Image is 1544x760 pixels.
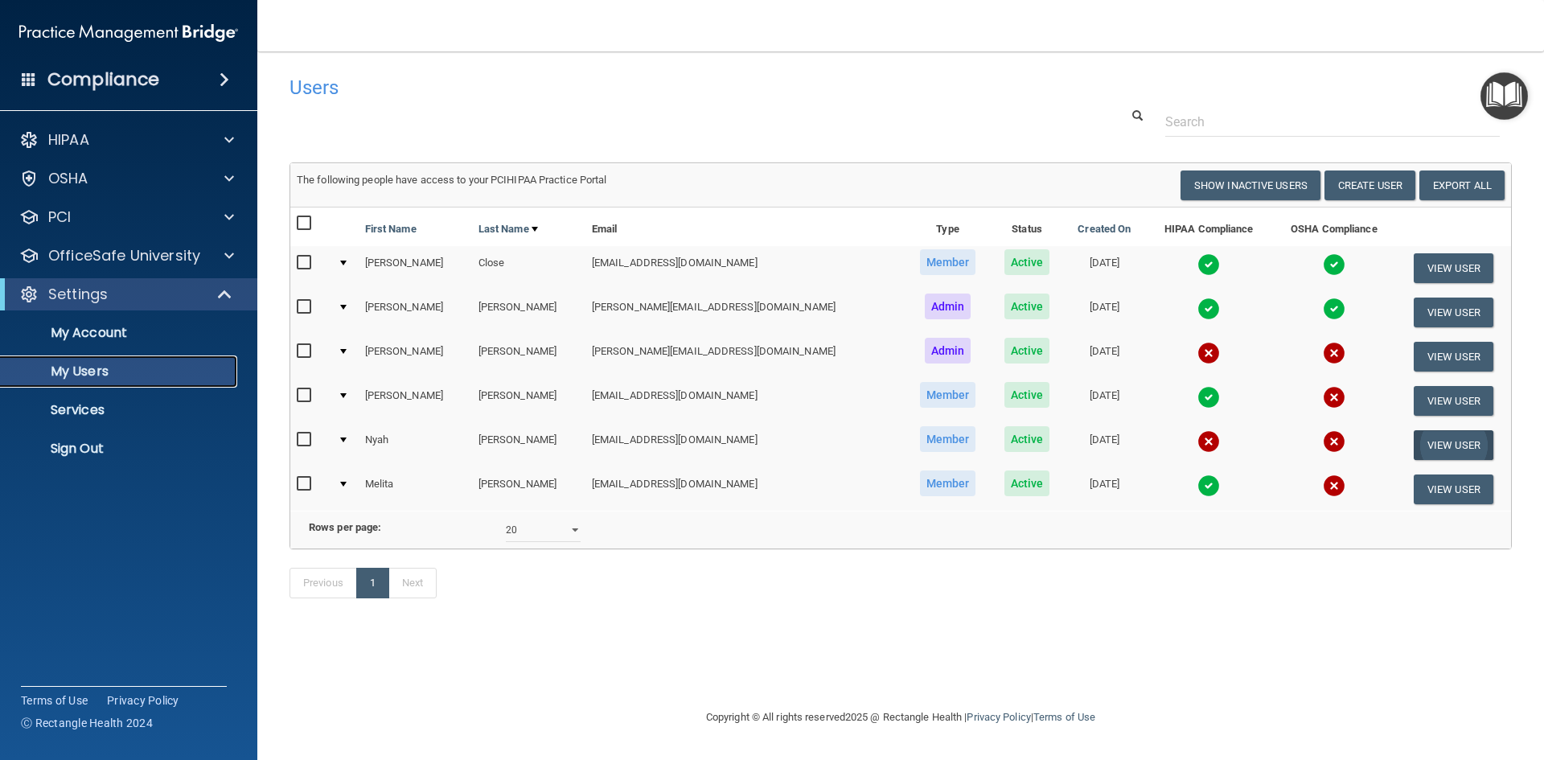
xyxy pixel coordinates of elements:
p: OfficeSafe University [48,246,200,265]
h4: Compliance [47,68,159,91]
a: First Name [365,220,417,239]
a: Terms of Use [1033,711,1095,723]
a: Export All [1419,170,1505,200]
span: The following people have access to your PCIHIPAA Practice Portal [297,174,607,186]
th: Type [905,207,991,246]
h4: Users [289,77,992,98]
td: [DATE] [1063,423,1145,467]
td: [DATE] [1063,335,1145,379]
td: [DATE] [1063,246,1145,290]
span: Active [1004,470,1050,496]
p: HIPAA [48,130,89,150]
td: [EMAIL_ADDRESS][DOMAIN_NAME] [585,246,905,290]
button: View User [1414,342,1493,372]
span: Member [920,426,976,452]
span: Active [1004,338,1050,364]
img: cross.ca9f0e7f.svg [1197,430,1220,453]
td: Nyah [359,423,472,467]
a: Terms of Use [21,692,88,709]
div: Copyright © All rights reserved 2025 @ Rectangle Health | | [607,692,1194,743]
span: Active [1004,426,1050,452]
a: Settings [19,285,233,304]
td: [DATE] [1063,379,1145,423]
img: PMB logo [19,17,238,49]
td: [PERSON_NAME] [359,335,472,379]
img: tick.e7d51cea.svg [1197,474,1220,497]
button: View User [1414,253,1493,283]
td: [PERSON_NAME] [359,379,472,423]
img: cross.ca9f0e7f.svg [1323,474,1345,497]
span: Active [1004,294,1050,319]
th: Status [991,207,1063,246]
span: Member [920,382,976,408]
p: My Users [10,364,230,380]
td: [PERSON_NAME][EMAIL_ADDRESS][DOMAIN_NAME] [585,290,905,335]
img: tick.e7d51cea.svg [1197,253,1220,276]
td: [DATE] [1063,290,1145,335]
p: OSHA [48,169,88,188]
a: PCI [19,207,234,227]
td: Melita [359,467,472,511]
img: cross.ca9f0e7f.svg [1197,342,1220,364]
a: Next [388,568,437,598]
span: Ⓒ Rectangle Health 2024 [21,715,153,731]
p: My Account [10,325,230,341]
span: Active [1004,249,1050,275]
button: View User [1414,474,1493,504]
td: [PERSON_NAME] [472,335,585,379]
p: Services [10,402,230,418]
span: Active [1004,382,1050,408]
td: [PERSON_NAME][EMAIL_ADDRESS][DOMAIN_NAME] [585,335,905,379]
a: 1 [356,568,389,598]
td: [EMAIL_ADDRESS][DOMAIN_NAME] [585,423,905,467]
img: tick.e7d51cea.svg [1323,298,1345,320]
img: tick.e7d51cea.svg [1197,386,1220,409]
td: [DATE] [1063,467,1145,511]
a: Privacy Policy [967,711,1030,723]
td: [PERSON_NAME] [359,290,472,335]
img: tick.e7d51cea.svg [1197,298,1220,320]
td: [PERSON_NAME] [359,246,472,290]
span: Admin [925,294,971,319]
button: Open Resource Center [1480,72,1528,120]
img: cross.ca9f0e7f.svg [1323,342,1345,364]
span: Member [920,470,976,496]
td: Close [472,246,585,290]
img: tick.e7d51cea.svg [1323,253,1345,276]
a: OfficeSafe University [19,246,234,265]
th: OSHA Compliance [1272,207,1396,246]
img: cross.ca9f0e7f.svg [1323,430,1345,453]
td: [EMAIL_ADDRESS][DOMAIN_NAME] [585,379,905,423]
button: View User [1414,430,1493,460]
td: [PERSON_NAME] [472,467,585,511]
td: [PERSON_NAME] [472,290,585,335]
td: [PERSON_NAME] [472,379,585,423]
input: Search [1165,107,1500,137]
p: Settings [48,285,108,304]
span: Member [920,249,976,275]
button: Create User [1324,170,1415,200]
a: Created On [1078,220,1131,239]
a: Last Name [478,220,538,239]
button: View User [1414,298,1493,327]
td: [EMAIL_ADDRESS][DOMAIN_NAME] [585,467,905,511]
th: Email [585,207,905,246]
img: cross.ca9f0e7f.svg [1323,386,1345,409]
p: PCI [48,207,71,227]
b: Rows per page: [309,521,381,533]
a: Previous [289,568,357,598]
th: HIPAA Compliance [1145,207,1272,246]
span: Admin [925,338,971,364]
a: HIPAA [19,130,234,150]
button: View User [1414,386,1493,416]
a: OSHA [19,169,234,188]
td: [PERSON_NAME] [472,423,585,467]
p: Sign Out [10,441,230,457]
button: Show Inactive Users [1181,170,1320,200]
a: Privacy Policy [107,692,179,709]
